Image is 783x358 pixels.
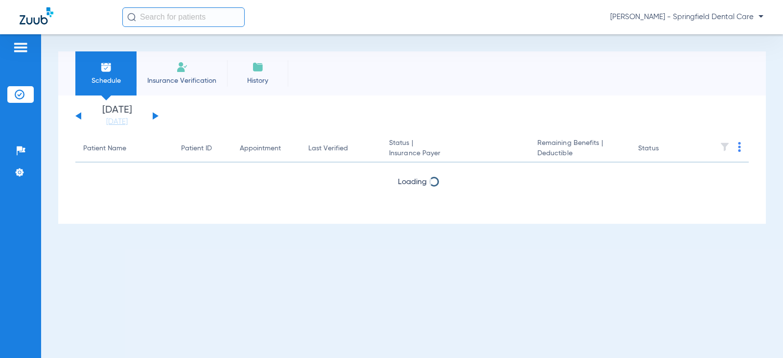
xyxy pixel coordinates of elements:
[181,143,212,154] div: Patient ID
[181,143,224,154] div: Patient ID
[234,76,281,86] span: History
[610,12,763,22] span: [PERSON_NAME] - Springfield Dental Care
[537,148,622,159] span: Deductible
[240,143,281,154] div: Appointment
[88,105,146,127] li: [DATE]
[122,7,245,27] input: Search for patients
[308,143,348,154] div: Last Verified
[720,142,730,152] img: filter.svg
[252,61,264,73] img: History
[530,135,630,163] th: Remaining Benefits |
[144,76,220,86] span: Insurance Verification
[20,7,53,24] img: Zuub Logo
[100,61,112,73] img: Schedule
[127,13,136,22] img: Search Icon
[630,135,696,163] th: Status
[398,178,427,186] span: Loading
[240,143,293,154] div: Appointment
[83,76,129,86] span: Schedule
[308,143,373,154] div: Last Verified
[88,117,146,127] a: [DATE]
[83,143,126,154] div: Patient Name
[176,61,188,73] img: Manual Insurance Verification
[83,143,165,154] div: Patient Name
[381,135,530,163] th: Status |
[389,148,522,159] span: Insurance Payer
[13,42,28,53] img: hamburger-icon
[738,142,741,152] img: group-dot-blue.svg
